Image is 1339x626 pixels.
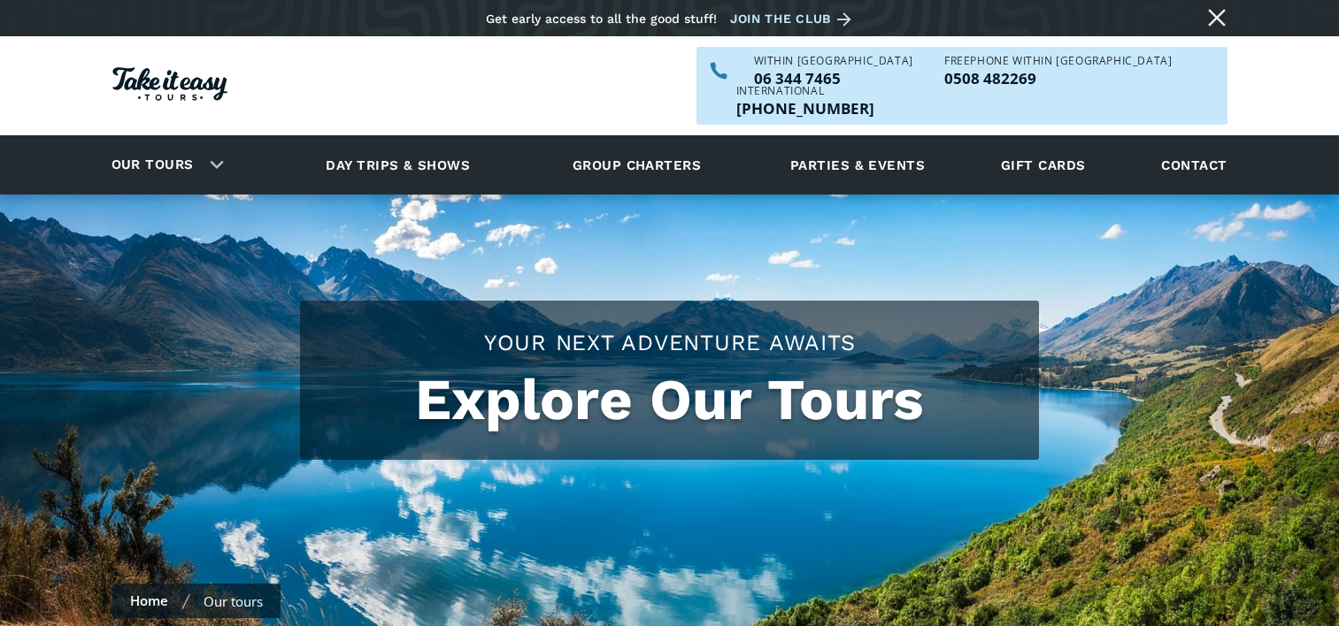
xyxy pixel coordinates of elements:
div: Our tours [90,141,238,189]
a: Close message [1203,4,1231,32]
div: Get early access to all the good stuff! [486,11,717,26]
div: International [736,86,874,96]
p: [PHONE_NUMBER] [736,101,874,116]
a: Day trips & shows [304,141,492,189]
p: 0508 482269 [944,71,1172,86]
a: Our tours [98,144,207,186]
nav: breadcrumbs [112,584,281,618]
h2: Your Next Adventure Awaits [318,327,1021,358]
p: 06 344 7465 [754,71,913,86]
a: Call us freephone within NZ on 0508482269 [944,71,1172,86]
img: Take it easy Tours logo [112,67,227,101]
a: Group charters [550,141,723,189]
h1: Explore Our Tours [318,367,1021,433]
a: Home [130,592,168,609]
a: Call us outside of NZ on +6463447465 [736,101,874,116]
a: Contact [1152,141,1235,189]
a: Gift cards [992,141,1095,189]
div: Our tours [204,592,263,610]
div: Freephone WITHIN [GEOGRAPHIC_DATA] [944,56,1172,66]
div: WITHIN [GEOGRAPHIC_DATA] [754,56,913,66]
a: Homepage [112,58,227,114]
a: Join the club [730,8,858,30]
a: Call us within NZ on 063447465 [754,71,913,86]
a: Parties & events [781,141,934,189]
